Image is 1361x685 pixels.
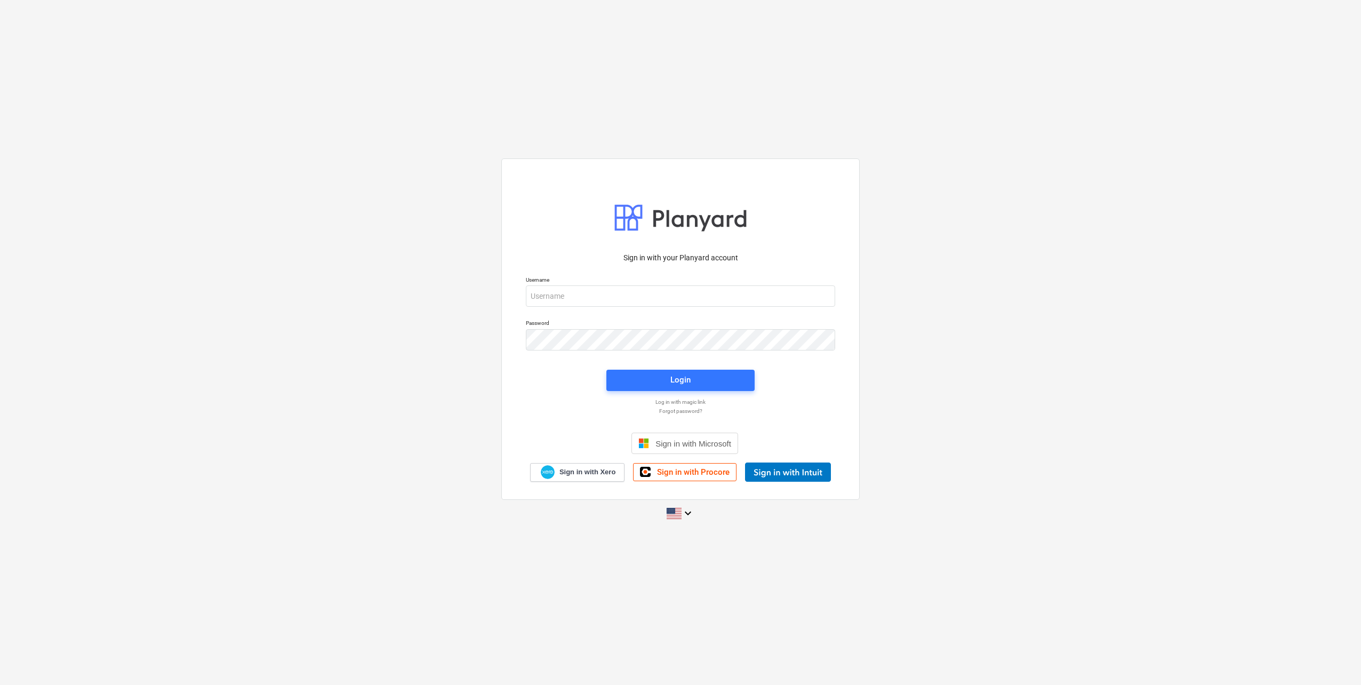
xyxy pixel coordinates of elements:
img: Microsoft logo [638,438,649,449]
i: keyboard_arrow_down [682,507,694,520]
span: Sign in with Procore [657,467,730,477]
p: Password [526,320,835,329]
input: Username [526,285,835,307]
a: Sign in with Procore [633,463,736,481]
div: Login [670,373,691,387]
button: Login [606,370,755,391]
a: Forgot password? [521,408,840,415]
span: Sign in with Xero [559,467,615,477]
span: Sign in with Microsoft [655,439,731,448]
p: Username [526,276,835,285]
a: Log in with magic link [521,399,840,405]
a: Sign in with Xero [530,463,625,482]
img: Xero logo [541,465,555,480]
p: Sign in with your Planyard account [526,252,835,264]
